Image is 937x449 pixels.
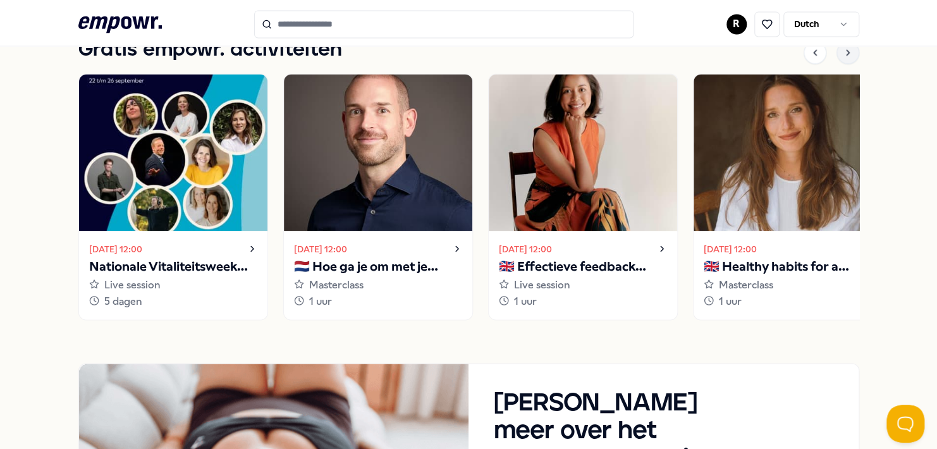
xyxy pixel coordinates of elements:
div: Live session [89,276,257,293]
div: 1 uur [704,293,872,309]
p: 🇬🇧 Healthy habits for a stress-free start to the year [704,256,872,276]
img: activity image [489,74,677,231]
img: activity image [694,74,882,231]
div: 1 uur [499,293,667,309]
div: Live session [499,276,667,293]
time: [DATE] 12:00 [499,242,552,255]
img: activity image [284,74,472,231]
div: 5 dagen [89,293,257,309]
time: [DATE] 12:00 [294,242,347,255]
div: 1 uur [294,293,462,309]
button: R [726,14,747,34]
h1: Gratis empowr. activiteiten [78,34,342,66]
div: Masterclass [294,276,462,293]
a: [DATE] 12:00🇳🇱 Hoe ga je om met je innerlijke criticus?Masterclass1 uur [283,73,473,319]
img: activity image [79,74,267,231]
iframe: Help Scout Beacon - Open [886,405,924,443]
a: [DATE] 12:00🇬🇧 Effectieve feedback geven en ontvangenLive session1 uur [488,73,678,319]
div: Masterclass [704,276,872,293]
time: [DATE] 12:00 [704,242,757,255]
p: 🇳🇱 Hoe ga je om met je innerlijke criticus? [294,256,462,276]
input: Search for products, categories or subcategories [254,10,634,38]
p: Nationale Vitaliteitsweek 2025 [89,256,257,276]
p: 🇬🇧 Effectieve feedback geven en ontvangen [499,256,667,276]
a: [DATE] 12:00🇬🇧 Healthy habits for a stress-free start to the yearMasterclass1 uur [693,73,883,319]
time: [DATE] 12:00 [89,242,142,255]
a: [DATE] 12:00Nationale Vitaliteitsweek 2025Live session5 dagen [78,73,268,319]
